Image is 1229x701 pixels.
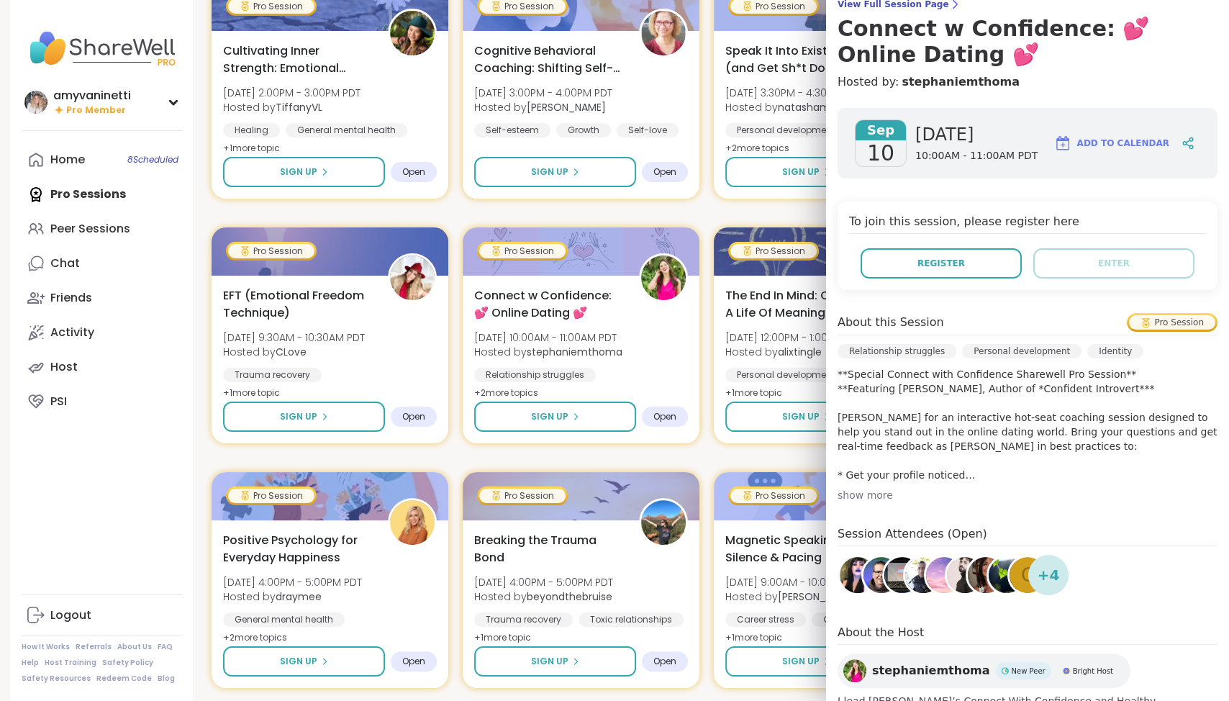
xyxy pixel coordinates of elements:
[223,589,362,604] span: Hosted by
[882,555,922,595] a: Dug
[730,489,817,503] div: Pro Session
[50,152,85,168] div: Home
[1038,564,1060,586] span: + 4
[474,575,613,589] span: [DATE] 4:00PM - 5:00PM PDT
[50,255,80,271] div: Chat
[286,123,407,137] div: General mental health
[22,384,182,419] a: PSI
[474,402,636,432] button: Sign Up
[45,658,96,668] a: Host Training
[53,88,131,104] div: amyvaninetti
[390,255,435,300] img: CLove
[924,555,964,595] a: CharIotte
[22,598,182,633] a: Logout
[50,394,67,410] div: PSI
[474,532,623,566] span: Breaking the Trauma Bond
[778,589,857,604] b: [PERSON_NAME]
[989,557,1025,593] img: MoonLeafRaQuel
[50,359,78,375] div: Host
[725,646,887,677] button: Sign Up
[987,555,1027,595] a: MoonLeafRaQuel
[861,555,902,595] a: rexboe
[1063,667,1070,674] img: Bright Host
[1077,137,1169,150] span: Add to Calendar
[474,287,623,322] span: Connect w Confidence: 💕 Online Dating 💕
[223,86,360,100] span: [DATE] 2:00PM - 3:00PM PDT
[725,287,874,322] span: The End In Mind: Creating A Life Of Meaning
[22,281,182,315] a: Friends
[905,557,941,593] img: 4zepedajj
[1054,135,1071,152] img: ShareWell Logomark
[223,532,372,566] span: Positive Psychology for Everyday Happiness
[22,350,182,384] a: Host
[223,100,360,114] span: Hosted by
[474,589,613,604] span: Hosted by
[402,411,425,422] span: Open
[1012,666,1046,677] span: New Peer
[1007,555,1048,595] a: c
[223,123,280,137] div: Healing
[653,166,676,178] span: Open
[22,212,182,246] a: Peer Sessions
[66,104,126,117] span: Pro Member
[474,646,636,677] button: Sign Up
[725,589,869,604] span: Hosted by
[223,575,362,589] span: [DATE] 4:00PM - 5:00PM PDT
[867,140,894,166] span: 10
[474,612,573,627] div: Trauma recovery
[903,555,943,595] a: 4zepedajj
[945,555,985,595] a: BradyS
[653,411,676,422] span: Open
[117,642,152,652] a: About Us
[22,642,70,652] a: How It Works
[838,314,944,331] h4: About this Session
[838,624,1217,645] h4: About the Host
[1002,667,1009,674] img: New Peer
[531,410,568,423] span: Sign Up
[843,659,866,682] img: stephaniemthoma
[838,488,1217,502] div: show more
[158,642,173,652] a: FAQ
[280,655,317,668] span: Sign Up
[725,345,863,359] span: Hosted by
[917,257,965,270] span: Register
[902,73,1020,91] a: stephaniemthoma
[276,345,307,359] b: CLove
[1087,344,1143,358] div: Identity
[102,658,153,668] a: Safety Policy
[474,345,622,359] span: Hosted by
[838,555,878,595] a: Amelia_B
[966,555,1006,595] a: Suze03
[863,557,899,593] img: rexboe
[474,157,636,187] button: Sign Up
[782,166,820,178] span: Sign Up
[280,166,317,178] span: Sign Up
[725,86,862,100] span: [DATE] 3:30PM - 4:30PM PDT
[158,674,175,684] a: Blog
[223,402,385,432] button: Sign Up
[838,525,1217,546] h4: Session Attendees (Open)
[96,674,152,684] a: Redeem Code
[474,86,612,100] span: [DATE] 3:00PM - 4:00PM PDT
[838,653,1130,688] a: stephaniemthomastephaniemthomaNew PeerNew PeerBright HostBright Host
[778,345,822,359] b: alixtingle
[474,330,622,345] span: [DATE] 10:00AM - 11:00AM PDT
[725,330,863,345] span: [DATE] 12:00PM - 1:00PM PDT
[962,344,1081,358] div: Personal development
[280,410,317,423] span: Sign Up
[479,244,566,258] div: Pro Session
[276,589,322,604] b: draymee
[849,213,1206,234] h4: To join this session, please register here
[617,123,679,137] div: Self-love
[915,123,1038,146] span: [DATE]
[223,157,385,187] button: Sign Up
[782,655,820,668] span: Sign Up
[390,500,435,545] img: draymee
[223,330,365,345] span: [DATE] 9:30AM - 10:30AM PDT
[474,42,623,77] span: Cognitive Behavioral Coaching: Shifting Self-Talk
[725,368,846,382] div: Personal development
[725,575,869,589] span: [DATE] 9:00AM - 10:00AM PDT
[223,612,345,627] div: General mental health
[24,91,47,114] img: amyvaninetti
[50,607,91,623] div: Logout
